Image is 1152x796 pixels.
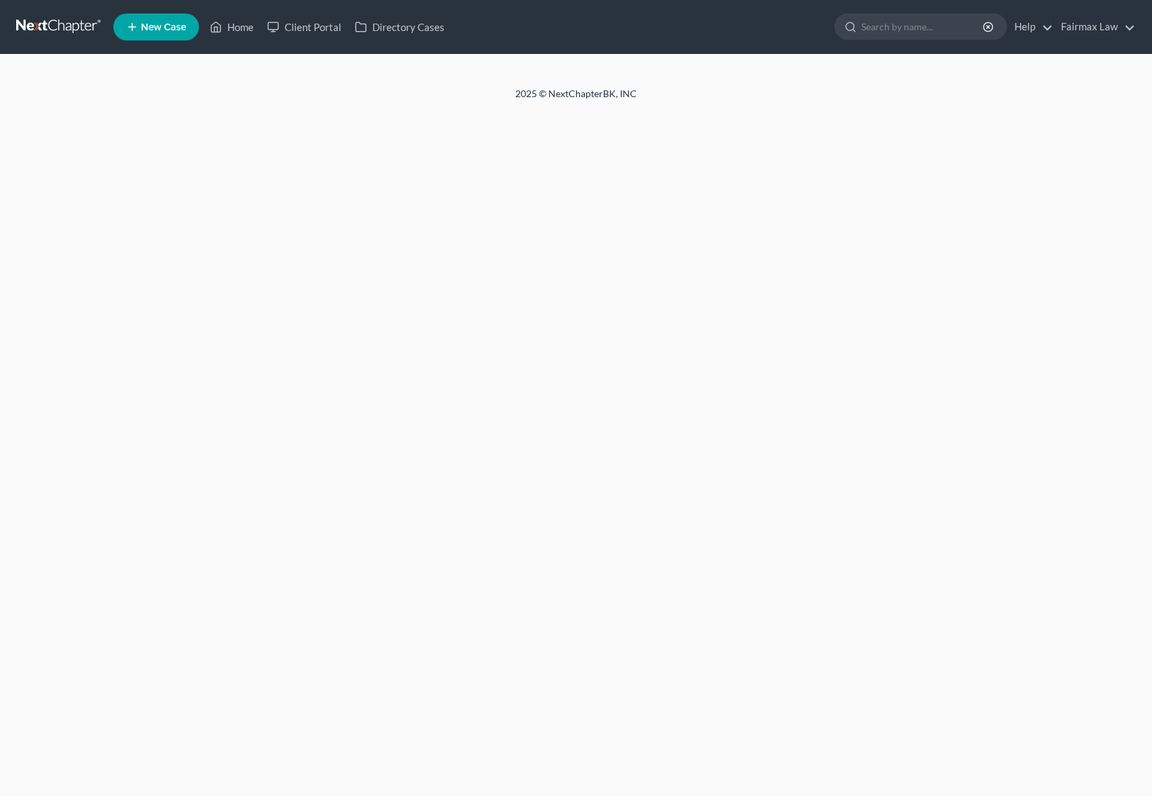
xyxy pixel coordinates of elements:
a: Help [1008,15,1053,39]
a: Fairmax Law [1054,15,1135,39]
input: Search by name... [861,14,985,39]
a: Home [203,15,260,39]
span: New Case [141,22,186,32]
a: Client Portal [260,15,348,39]
div: 2025 © NextChapterBK, INC [192,87,960,111]
a: Directory Cases [348,15,451,39]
